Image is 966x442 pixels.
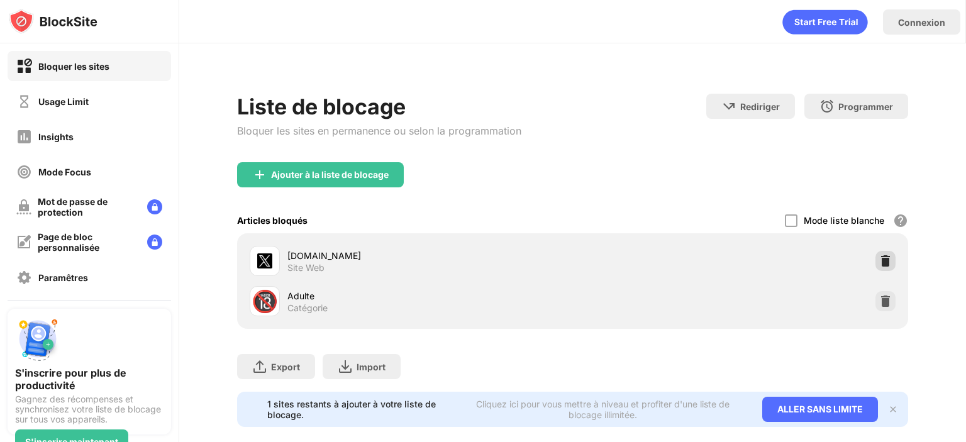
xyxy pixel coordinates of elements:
div: 🔞 [252,289,278,314]
div: Import [357,362,386,372]
div: Page de bloc personnalisée [38,231,137,253]
img: time-usage-off.svg [16,94,32,109]
div: Bloquer les sites en permanence ou selon la programmation [237,124,521,137]
div: Gagnez des récompenses et synchronisez votre liste de blocage sur tous vos appareils. [15,394,164,424]
div: animation [782,9,868,35]
img: x-button.svg [888,404,898,414]
img: customize-block-page-off.svg [16,235,31,250]
div: Ajouter à la liste de blocage [271,170,389,180]
div: Mot de passe de protection [38,196,137,218]
img: lock-menu.svg [147,199,162,214]
div: Paramêtres [38,272,88,283]
img: focus-off.svg [16,164,32,180]
img: push-signup.svg [15,316,60,362]
img: insights-off.svg [16,129,32,145]
div: ALLER SANS LIMITE [762,397,878,422]
img: password-protection-off.svg [16,199,31,214]
div: Rediriger [740,101,780,112]
div: Usage Limit [38,96,89,107]
div: Liste de blocage [237,94,521,119]
div: S'inscrire pour plus de productivité [15,367,164,392]
div: 1 sites restants à ajouter à votre liste de blocage. [267,399,452,420]
div: Catégorie [287,302,328,314]
div: Articles bloqués [237,215,308,226]
div: Mode liste blanche [804,215,884,226]
div: Mode Focus [38,167,91,177]
img: settings-off.svg [16,270,32,285]
div: [DOMAIN_NAME] [287,249,572,262]
div: Adulte [287,289,572,302]
img: favicons [257,253,272,268]
div: Site Web [287,262,325,273]
div: Cliquez ici pour vous mettre à niveau et profiter d'une liste de blocage illimitée. [459,399,747,420]
img: lock-menu.svg [147,235,162,250]
div: Bloquer les sites [38,61,109,72]
img: block-on.svg [16,58,32,74]
div: Programmer [838,101,893,112]
div: Insights [38,131,74,142]
img: logo-blocksite.svg [9,9,97,34]
div: Export [271,362,300,372]
div: Connexion [898,17,945,28]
